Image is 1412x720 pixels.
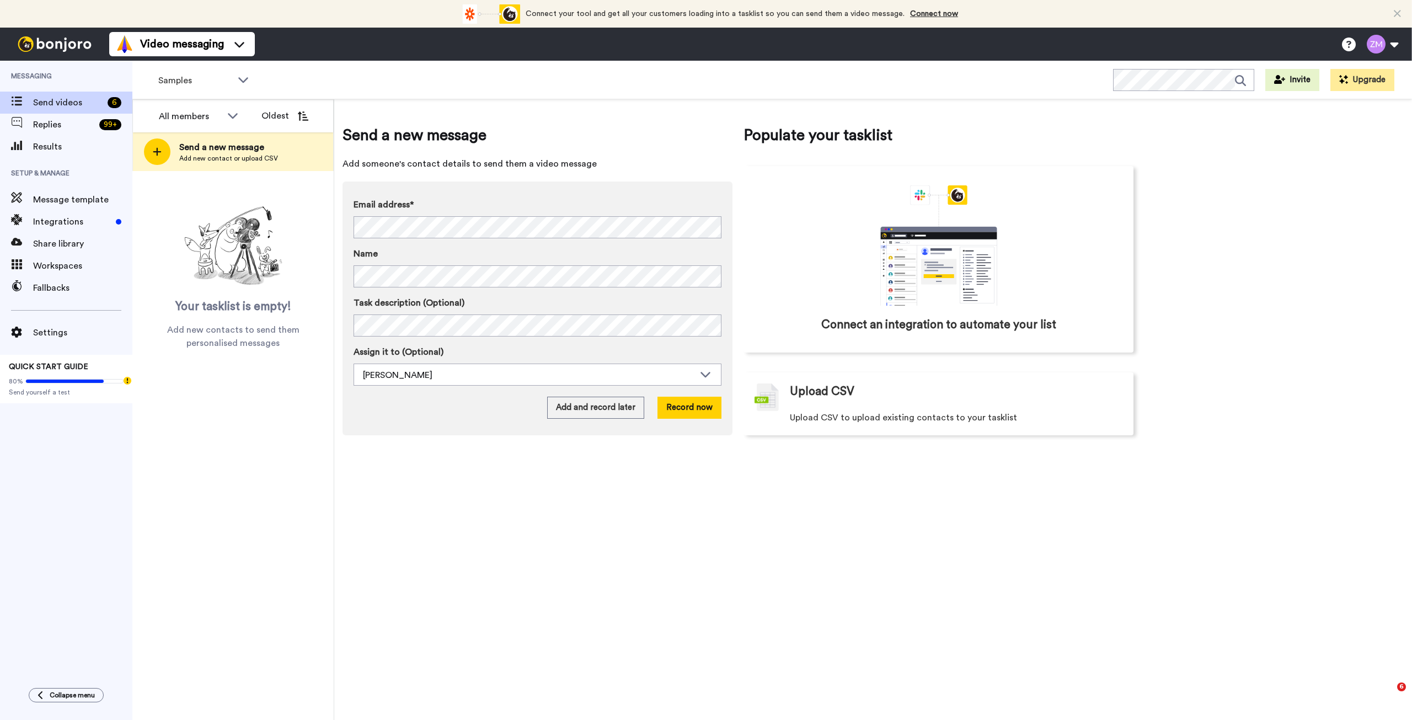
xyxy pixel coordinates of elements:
[159,110,222,123] div: All members
[354,247,378,260] span: Name
[1374,682,1401,709] iframe: Intercom live chat
[657,397,721,419] button: Record now
[33,281,132,295] span: Fallbacks
[116,35,133,53] img: vm-color.svg
[363,369,694,382] div: [PERSON_NAME]
[9,377,23,386] span: 80%
[33,118,95,131] span: Replies
[910,10,958,18] a: Connect now
[122,376,132,386] div: Tooltip anchor
[744,124,1133,146] span: Populate your tasklist
[354,198,721,211] label: Email address*
[343,124,732,146] span: Send a new message
[526,10,905,18] span: Connect your tool and get all your customers loading into a tasklist so you can send them a video...
[50,691,95,700] span: Collapse menu
[459,4,520,24] div: animation
[140,36,224,52] span: Video messaging
[856,185,1021,306] div: animation
[33,326,132,339] span: Settings
[790,383,854,400] span: Upload CSV
[33,193,132,206] span: Message template
[821,317,1056,333] span: Connect an integration to automate your list
[253,105,317,127] button: Oldest
[343,157,732,170] span: Add someone's contact details to send them a video message
[29,688,104,702] button: Collapse menu
[99,119,121,130] div: 99 +
[354,296,721,310] label: Task description (Optional)
[179,141,278,154] span: Send a new message
[755,383,779,411] img: csv-grey.png
[547,397,644,419] button: Add and record later
[178,202,288,290] img: ready-set-action.png
[175,298,291,315] span: Your tasklist is empty!
[9,388,124,397] span: Send yourself a test
[33,259,132,273] span: Workspaces
[1330,69,1394,91] button: Upgrade
[158,74,232,87] span: Samples
[33,237,132,250] span: Share library
[790,411,1017,424] span: Upload CSV to upload existing contacts to your tasklist
[149,323,317,350] span: Add new contacts to send them personalised messages
[13,36,96,52] img: bj-logo-header-white.svg
[33,140,132,153] span: Results
[9,363,88,371] span: QUICK START GUIDE
[33,96,103,109] span: Send videos
[179,154,278,163] span: Add new contact or upload CSV
[33,215,111,228] span: Integrations
[354,345,721,359] label: Assign it to (Optional)
[1265,69,1319,91] button: Invite
[108,97,121,108] div: 6
[1397,682,1406,691] span: 6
